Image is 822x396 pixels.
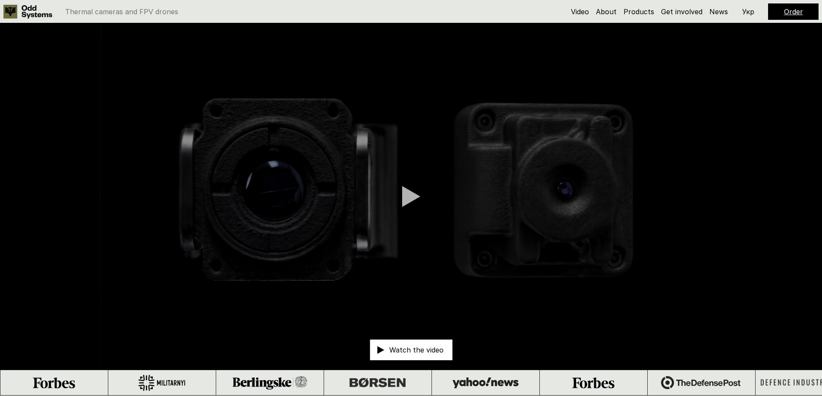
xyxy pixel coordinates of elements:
[742,8,754,15] p: Укр
[784,7,803,16] a: Order
[709,7,728,16] a: News
[661,7,702,16] a: Get involved
[624,7,654,16] a: Products
[389,346,444,353] p: Watch the video
[65,8,178,15] p: Thermal cameras and FPV drones
[596,7,617,16] a: About
[571,7,589,16] a: Video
